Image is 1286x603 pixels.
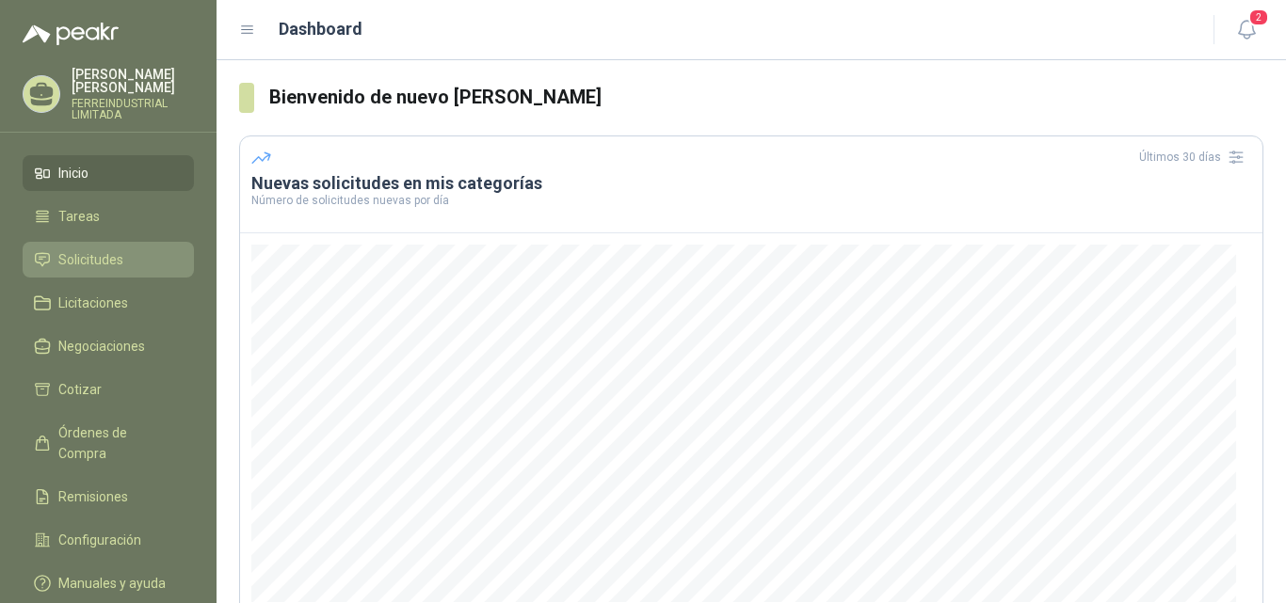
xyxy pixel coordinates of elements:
[72,68,194,94] p: [PERSON_NAME] [PERSON_NAME]
[23,155,194,191] a: Inicio
[58,379,102,400] span: Cotizar
[1230,13,1263,47] button: 2
[279,16,362,42] h1: Dashboard
[58,422,176,464] span: Órdenes de Compra
[251,195,1251,206] p: Número de solicitudes nuevas por día
[23,242,194,278] a: Solicitudes
[58,530,141,550] span: Configuración
[58,206,100,227] span: Tareas
[251,172,1251,195] h3: Nuevas solicitudes en mis categorías
[58,249,123,270] span: Solicitudes
[23,285,194,321] a: Licitaciones
[23,328,194,364] a: Negociaciones
[58,163,88,183] span: Inicio
[58,486,128,507] span: Remisiones
[23,565,194,601] a: Manuales y ayuda
[269,83,1263,112] h3: Bienvenido de nuevo [PERSON_NAME]
[58,336,145,357] span: Negociaciones
[23,198,194,234] a: Tareas
[1248,8,1269,26] span: 2
[23,415,194,471] a: Órdenes de Compra
[23,372,194,407] a: Cotizar
[23,522,194,558] a: Configuración
[1139,142,1251,172] div: Últimos 30 días
[58,293,128,313] span: Licitaciones
[58,573,166,594] span: Manuales y ayuda
[72,98,194,120] p: FERREINDUSTRIAL LIMITADA
[23,479,194,515] a: Remisiones
[23,23,119,45] img: Logo peakr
